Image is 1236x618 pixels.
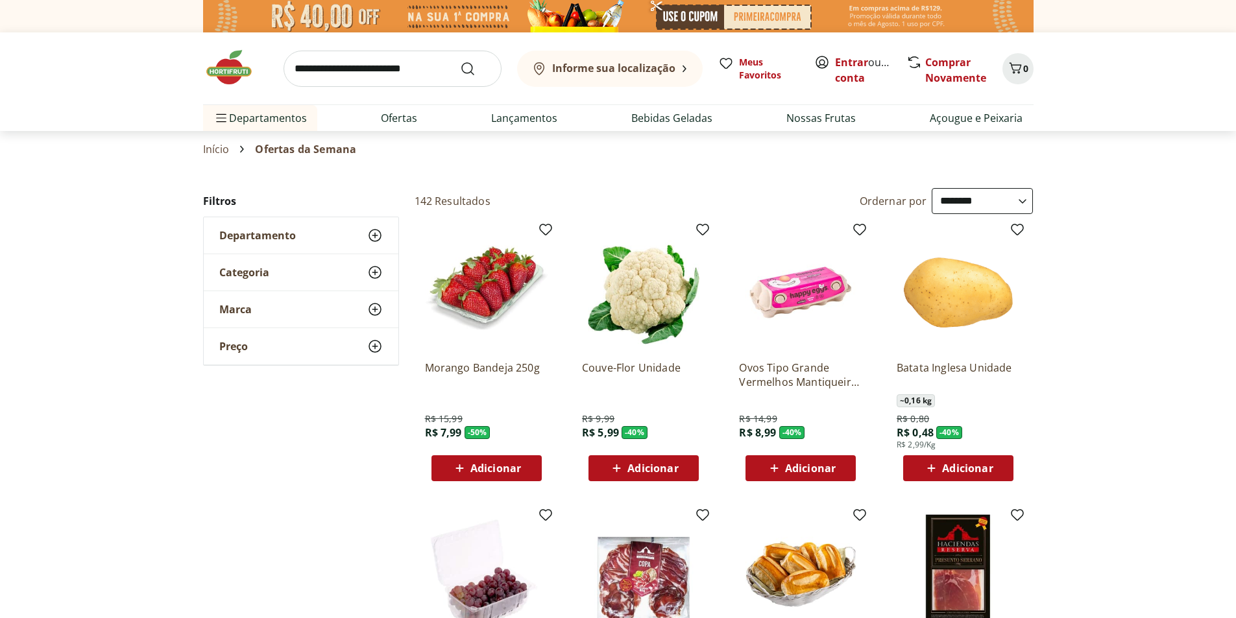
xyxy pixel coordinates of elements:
[779,426,805,439] span: - 40 %
[903,455,1013,481] button: Adicionar
[739,227,862,350] img: Ovos Tipo Grande Vermelhos Mantiqueira Happy Eggs 10 Unidades
[897,425,934,440] span: R$ 0,48
[622,426,648,439] span: - 40 %
[203,48,268,87] img: Hortifruti
[897,227,1020,350] img: Batata Inglesa Unidade
[936,426,962,439] span: - 40 %
[942,463,993,473] span: Adicionar
[425,412,463,425] span: R$ 15,99
[627,463,678,473] span: Adicionar
[1002,53,1034,84] button: Carrinho
[925,55,986,85] a: Comprar Novamente
[255,143,356,155] span: Ofertas da Semana
[517,51,703,87] button: Informe sua localização
[203,188,399,214] h2: Filtros
[425,425,462,440] span: R$ 7,99
[552,61,675,75] b: Informe sua localização
[785,463,836,473] span: Adicionar
[213,102,307,134] span: Departamentos
[739,412,777,425] span: R$ 14,99
[204,254,398,291] button: Categoria
[219,340,248,353] span: Preço
[930,110,1023,126] a: Açougue e Peixaria
[835,55,868,69] a: Entrar
[204,328,398,364] button: Preço
[582,227,705,350] img: Couve-Flor Unidade
[213,102,229,134] button: Menu
[588,455,699,481] button: Adicionar
[718,56,799,82] a: Meus Favoritos
[219,229,296,242] span: Departamento
[835,55,906,85] a: Criar conta
[219,266,269,279] span: Categoria
[284,51,502,87] input: search
[204,291,398,327] button: Marca
[470,463,521,473] span: Adicionar
[415,194,491,208] h2: 142 Resultados
[1023,62,1028,75] span: 0
[897,394,935,407] span: ~ 0,16 kg
[425,227,548,350] img: Morango Bandeja 250g
[425,361,548,389] a: Morango Bandeja 250g
[582,361,705,389] a: Couve-Flor Unidade
[897,361,1020,389] a: Batata Inglesa Unidade
[491,110,557,126] a: Lançamentos
[381,110,417,126] a: Ofertas
[897,412,929,425] span: R$ 0,80
[219,303,252,316] span: Marca
[860,194,927,208] label: Ordernar por
[739,425,776,440] span: R$ 8,99
[204,217,398,254] button: Departamento
[631,110,712,126] a: Bebidas Geladas
[460,61,491,77] button: Submit Search
[897,440,936,450] span: R$ 2,99/Kg
[745,455,856,481] button: Adicionar
[203,143,230,155] a: Início
[835,54,893,86] span: ou
[739,56,799,82] span: Meus Favoritos
[465,426,491,439] span: - 50 %
[739,361,862,389] a: Ovos Tipo Grande Vermelhos Mantiqueira Happy Eggs 10 Unidades
[786,110,856,126] a: Nossas Frutas
[431,455,542,481] button: Adicionar
[582,412,614,425] span: R$ 9,99
[582,425,619,440] span: R$ 5,99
